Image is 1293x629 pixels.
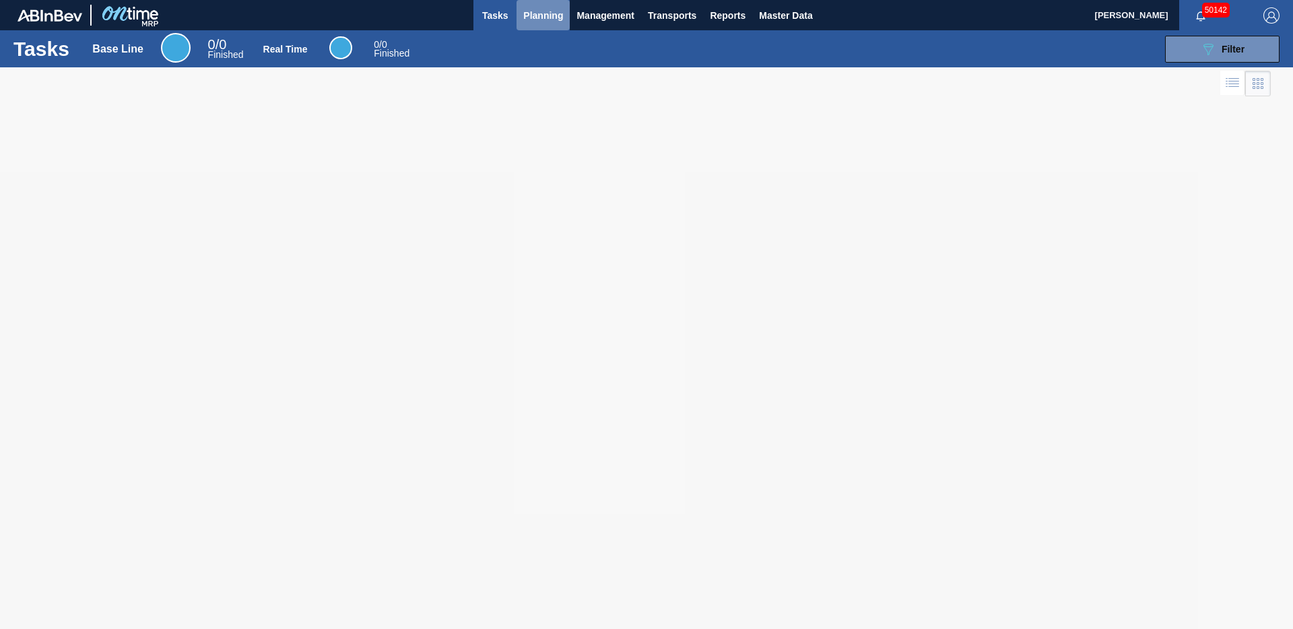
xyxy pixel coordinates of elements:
[208,37,215,52] span: 0
[374,40,409,58] div: Real Time
[1222,44,1245,55] span: Filter
[208,37,227,52] span: / 0
[480,7,510,24] span: Tasks
[1202,3,1230,18] span: 50142
[1179,6,1222,25] button: Notifications
[208,49,244,60] span: Finished
[329,36,352,59] div: Real Time
[92,43,143,55] div: Base Line
[161,33,191,63] div: Base Line
[1165,36,1280,63] button: Filter
[208,39,244,59] div: Base Line
[374,39,379,50] span: 0
[759,7,812,24] span: Master Data
[710,7,745,24] span: Reports
[1263,7,1280,24] img: Logout
[263,44,308,55] div: Real Time
[648,7,696,24] span: Transports
[523,7,563,24] span: Planning
[18,9,82,22] img: TNhmsLtSVTkK8tSr43FrP2fwEKptu5GPRR3wAAAABJRU5ErkJggg==
[13,41,73,57] h1: Tasks
[374,48,409,59] span: Finished
[374,39,387,50] span: / 0
[576,7,634,24] span: Management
